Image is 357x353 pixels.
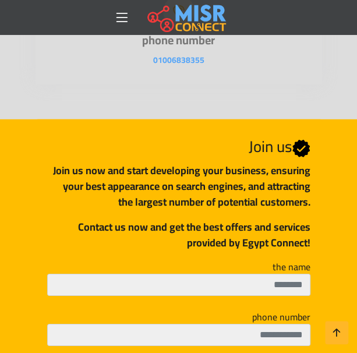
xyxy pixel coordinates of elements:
font: Join us [249,132,292,161]
svg: Verified account [292,139,310,158]
img: main.misr_connect [147,3,225,32]
a: 01006838355 [153,52,204,68]
font: phone number [252,308,310,326]
font: phone number [142,29,215,51]
font: the name [273,258,310,276]
font: Contact us now and get the best offers and services provided by Egypt Connect! [78,217,310,252]
font: Join us now and start developing your business, ensuring your best appearance on search engines, ... [53,161,310,211]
